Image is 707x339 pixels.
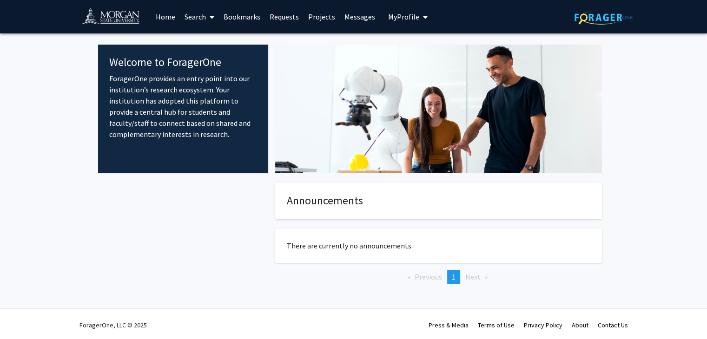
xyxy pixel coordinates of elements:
ul: Pagination [275,270,602,284]
p: There are currently no announcements. [287,240,590,251]
a: Messages [340,0,380,33]
p: ForagerOne provides an entry point into our institution’s research ecosystem. Your institution ha... [109,73,258,140]
a: Contact Us [598,321,628,329]
img: Cover Image [275,45,602,173]
h4: Announcements [287,194,590,208]
h4: Welcome to ForagerOne [109,56,258,69]
span: Next [465,272,481,281]
img: ForagerOne Logo [575,10,633,25]
iframe: Chat [7,297,40,332]
img: Morgan State University Logo [82,7,148,28]
a: Press & Media [429,321,469,329]
a: Home [151,0,180,33]
a: Privacy Policy [524,321,562,329]
a: Bookmarks [219,0,265,33]
span: My Profile [388,12,419,21]
a: Search [180,0,219,33]
span: Previous [415,272,442,281]
a: Requests [265,0,304,33]
span: 1 [452,272,456,281]
a: About [572,321,588,329]
a: Terms of Use [478,321,515,329]
a: Projects [304,0,340,33]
